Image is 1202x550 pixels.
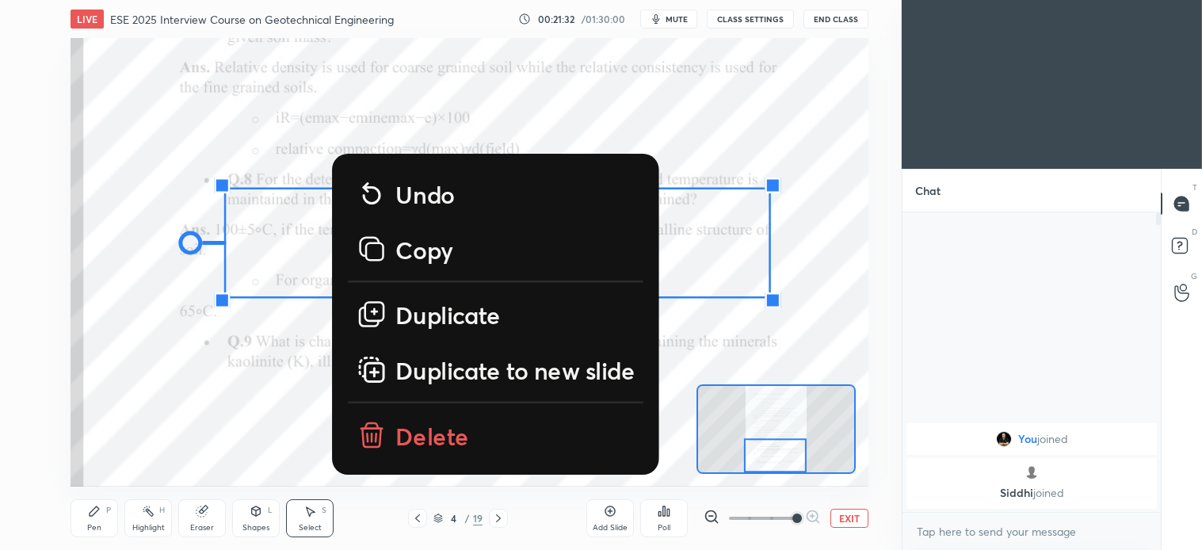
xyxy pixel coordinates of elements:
button: Copy [348,224,643,272]
span: joined [1032,485,1063,500]
div: Select [299,524,322,532]
button: CLASS SETTINGS [707,10,794,29]
img: default.png [1024,464,1040,480]
p: T [1192,181,1197,193]
p: Delete [395,418,469,450]
button: Duplicate [348,290,643,338]
img: 8ba2db41279241c68bfad93131dcbbfe.jpg [995,431,1011,447]
p: Chat [902,170,953,212]
div: Pen [87,524,101,532]
button: Undo [348,169,643,216]
span: mute [666,13,688,25]
p: G [1191,270,1197,282]
div: 4 [446,514,462,523]
button: EXIT [830,509,868,528]
div: grid [902,420,1161,512]
div: Add Slide [593,524,628,532]
div: Eraser [190,524,214,532]
p: Siddhi [916,487,1147,499]
span: You [1017,433,1036,445]
div: 19 [473,511,483,525]
h4: ESE 2025 Interview Course on Geotechnical Engineering [110,12,394,27]
p: Duplicate to new slide [395,353,635,385]
button: mute [640,10,697,29]
button: Delete [348,411,643,458]
div: Shapes [242,524,269,532]
div: LIVE [71,10,104,29]
div: H [159,506,165,514]
div: Poll [658,524,670,532]
span: joined [1036,433,1067,445]
p: Undo [395,177,455,208]
button: Duplicate to new slide [348,346,643,393]
p: Duplicate [395,298,501,330]
p: D [1192,226,1197,238]
p: Copy [395,232,453,264]
div: S [322,506,326,514]
div: L [268,506,273,514]
div: P [106,506,111,514]
div: Highlight [132,524,165,532]
div: / [465,514,470,523]
button: End Class [803,10,868,29]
